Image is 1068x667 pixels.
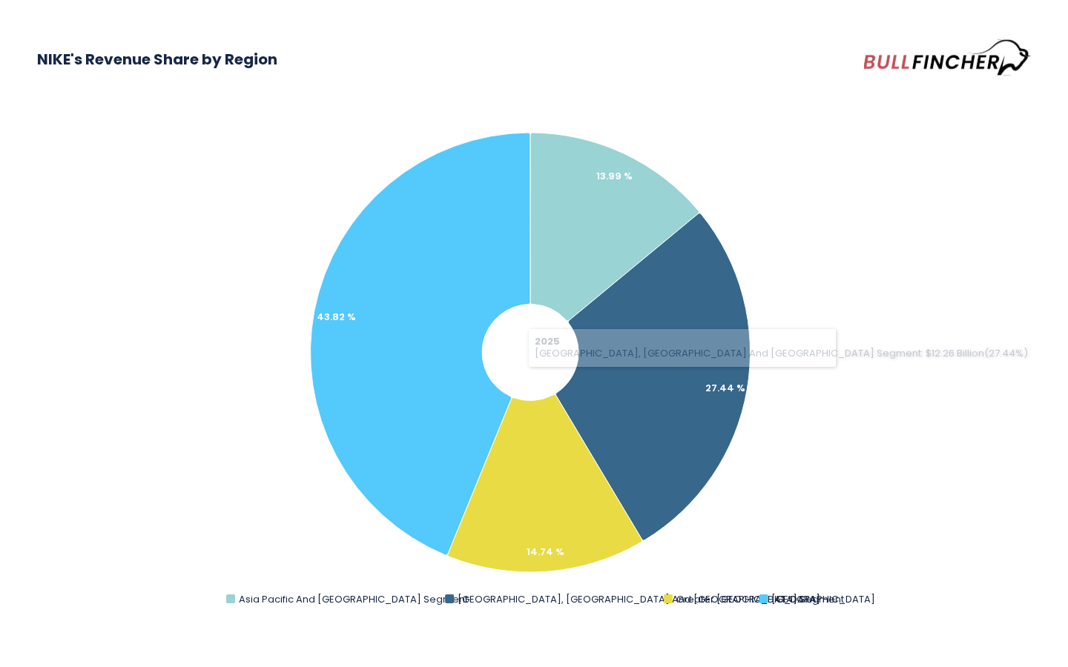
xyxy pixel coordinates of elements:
text: 14.74 % [527,545,564,559]
text: Asia Pacific And [GEOGRAPHIC_DATA] Segment [239,592,468,606]
text: 43.82 % [317,310,356,324]
text: Greater [GEOGRAPHIC_DATA] [676,592,820,606]
text: 27.44 % [705,381,745,395]
text: 13.99 % [596,169,633,183]
text: [GEOGRAPHIC_DATA] [771,592,875,606]
svg: NIKE's Revenue Share by Region [37,96,1031,616]
text: [GEOGRAPHIC_DATA], [GEOGRAPHIC_DATA] And [GEOGRAPHIC_DATA] Segment [458,592,844,606]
